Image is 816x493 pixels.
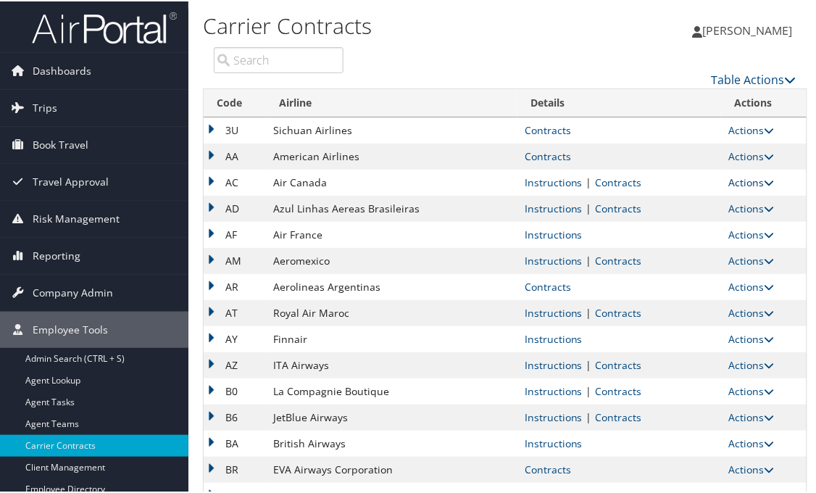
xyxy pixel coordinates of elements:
[204,299,266,325] td: AT
[728,357,774,370] a: Actions
[266,246,517,273] td: Aeromexico
[525,409,583,423] a: View Ticketing Instructions
[728,304,774,318] a: Actions
[204,88,266,116] th: Code: activate to sort column descending
[266,403,517,429] td: JetBlue Airways
[204,194,266,220] td: AD
[728,174,774,188] a: Actions
[517,88,721,116] th: Details: activate to sort column ascending
[728,122,774,136] a: Actions
[204,116,266,142] td: 3U
[728,409,774,423] a: Actions
[204,168,266,194] td: AC
[728,252,774,266] a: Actions
[525,383,583,397] a: View Ticketing Instructions
[266,273,517,299] td: Aerolineas Argentinas
[33,88,57,125] span: Trips
[728,435,774,449] a: Actions
[583,252,596,266] span: |
[525,461,571,475] a: View Contracts
[525,148,571,162] a: View Contracts
[596,174,642,188] a: View Contracts
[525,304,583,318] a: View Ticketing Instructions
[596,304,642,318] a: View Contracts
[596,200,642,214] a: View Contracts
[266,299,517,325] td: Royal Air Maroc
[712,70,796,86] a: Table Actions
[266,116,517,142] td: Sichuan Airlines
[33,236,80,273] span: Reporting
[266,194,517,220] td: Azul Linhas Aereas Brasileiras
[32,9,177,43] img: airportal-logo.png
[583,357,596,370] span: |
[204,325,266,351] td: AY
[204,273,266,299] td: AR
[33,51,91,88] span: Dashboards
[525,331,583,344] a: View Ticketing Instructions
[214,46,344,72] input: Search
[266,88,517,116] th: Airline: activate to sort column ascending
[583,304,596,318] span: |
[266,429,517,455] td: British Airways
[266,142,517,168] td: American Airlines
[721,88,807,116] th: Actions
[204,351,266,377] td: AZ
[525,226,583,240] a: View Ticketing Instructions
[525,174,583,188] a: View Ticketing Instructions
[728,461,774,475] a: Actions
[33,125,88,162] span: Book Travel
[728,331,774,344] a: Actions
[728,200,774,214] a: Actions
[266,455,517,481] td: EVA Airways Corporation
[525,252,583,266] a: View Ticketing Instructions
[525,278,571,292] a: View Contracts
[204,429,266,455] td: BA
[583,409,596,423] span: |
[204,455,266,481] td: BR
[266,220,517,246] td: Air France
[33,310,108,347] span: Employee Tools
[525,200,583,214] a: View Ticketing Instructions
[525,435,583,449] a: View Ticketing Instructions
[266,325,517,351] td: Finnair
[33,199,120,236] span: Risk Management
[204,403,266,429] td: B6
[728,278,774,292] a: Actions
[204,142,266,168] td: AA
[525,357,583,370] a: View Ticketing Instructions
[583,200,596,214] span: |
[596,383,642,397] a: View Contracts
[266,168,517,194] td: Air Canada
[204,377,266,403] td: B0
[583,174,596,188] span: |
[203,9,606,40] h1: Carrier Contracts
[596,409,642,423] a: View Contracts
[204,220,266,246] td: AF
[728,148,774,162] a: Actions
[728,226,774,240] a: Actions
[596,252,642,266] a: View Contracts
[266,377,517,403] td: La Compagnie Boutique
[204,246,266,273] td: AM
[583,383,596,397] span: |
[693,7,807,51] a: [PERSON_NAME]
[728,383,774,397] a: Actions
[703,21,793,37] span: [PERSON_NAME]
[596,357,642,370] a: View Contracts
[33,162,109,199] span: Travel Approval
[33,273,113,310] span: Company Admin
[525,122,571,136] a: View Contracts
[266,351,517,377] td: ITA Airways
